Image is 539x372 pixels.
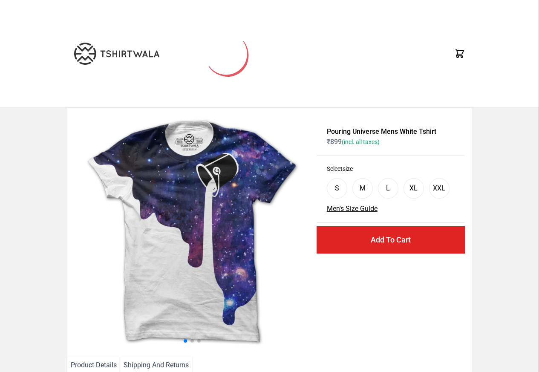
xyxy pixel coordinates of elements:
h3: Select size [327,164,455,173]
button: Add To Cart [317,226,465,254]
img: galaxy.jpg [74,115,310,350]
div: XL [409,183,418,193]
div: L [386,183,390,193]
div: XXL [433,183,445,193]
span: (incl. all taxes) [342,138,380,145]
div: M [360,183,366,193]
button: Men's Size Guide [327,204,378,214]
span: ₹ 899 [327,138,380,146]
img: TW-LOGO-400-104.png [74,43,159,65]
h1: Pouring Universe Mens White Tshirt [327,127,455,137]
div: S [335,183,339,193]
